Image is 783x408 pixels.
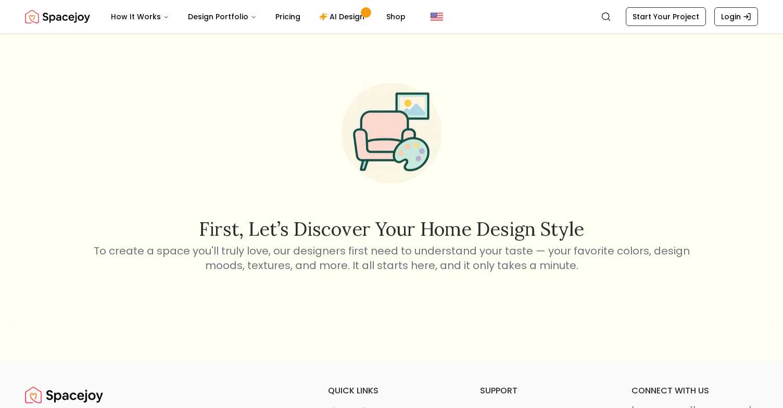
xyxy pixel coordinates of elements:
[180,6,265,27] button: Design Portfolio
[25,6,90,27] a: Spacejoy
[714,7,758,26] a: Login
[25,385,103,405] img: Spacejoy Logo
[103,6,414,27] nav: Main
[626,7,706,26] a: Start Your Project
[25,385,103,405] a: Spacejoy
[311,6,376,27] a: AI Design
[103,6,178,27] button: How It Works
[25,6,90,27] img: Spacejoy Logo
[92,219,691,239] h2: First, let’s discover your home design style
[267,6,309,27] a: Pricing
[328,385,454,397] h6: quick links
[431,10,443,23] img: United States
[325,67,458,200] img: Start Style Quiz Illustration
[92,244,691,273] p: To create a space you'll truly love, our designers first need to understand your taste — your fav...
[378,6,414,27] a: Shop
[632,385,758,397] h6: connect with us
[480,385,607,397] h6: support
